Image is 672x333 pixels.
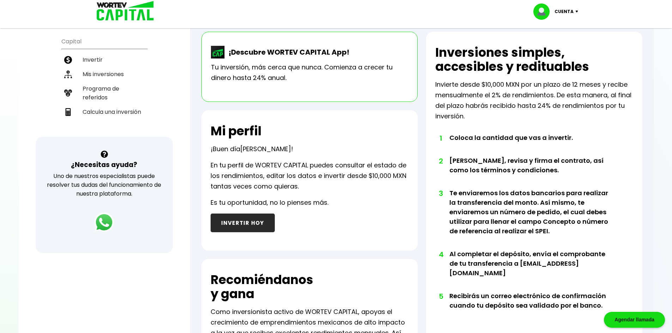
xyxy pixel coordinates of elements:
p: ¡Buen día ! [211,144,293,154]
img: icon-down [574,11,583,13]
h3: ¿Necesitas ayuda? [71,160,137,170]
a: Invertir [61,53,147,67]
span: [PERSON_NAME] [240,144,291,153]
span: 1 [439,133,442,143]
li: Recibirás un correo electrónico de confirmación cuando tu depósito sea validado por el banco. [449,291,613,323]
h2: Inversiones simples, accesibles y redituables [435,45,633,74]
li: Coloca la cantidad que vas a invertir. [449,133,613,156]
li: Te enviaremos los datos bancarios para realizar la transferencia del monto. Así mismo, te enviare... [449,188,613,249]
span: 4 [439,249,442,260]
img: profile-image [533,4,555,20]
p: Es tu oportunidad, no lo pienses más. [211,197,328,208]
p: Uno de nuestros especialistas puede resolver tus dudas del funcionamiento de nuestra plataforma. [45,172,164,198]
span: 5 [439,291,442,302]
ul: Capital [61,33,147,137]
div: Agendar llamada [604,312,665,328]
li: [PERSON_NAME], revisa y firma el contrato, así como los términos y condiciones. [449,156,613,188]
p: En tu perfil de WORTEV CAPITAL puedes consultar el estado de los rendimientos, editar los datos e... [211,160,408,192]
a: Mis inversiones [61,67,147,81]
a: Programa de referidos [61,81,147,105]
button: INVERTIR HOY [211,214,275,232]
p: Tu inversión, más cerca que nunca. Comienza a crecer tu dinero hasta 24% anual. [211,62,408,83]
p: Invierte desde $10,000 MXN por un plazo de 12 meses y recibe mensualmente el 2% de rendimientos. ... [435,79,633,122]
img: wortev-capital-app-icon [211,46,225,58]
a: Calcula una inversión [61,105,147,119]
p: Cuenta [555,6,574,17]
img: inversiones-icon.6695dc30.svg [64,70,72,78]
h2: Mi perfil [211,124,261,138]
span: 2 [439,156,442,166]
img: logos_whatsapp-icon.242b2217.svg [94,212,114,232]
span: 3 [439,188,442,199]
img: invertir-icon.b3b967d7.svg [64,56,72,64]
p: ¡Descubre WORTEV CAPITAL App! [225,47,349,57]
img: recomiendanos-icon.9b8e9327.svg [64,89,72,97]
h2: Recomiéndanos y gana [211,273,313,301]
li: Al completar el depósito, envía el comprobante de tu transferencia a [EMAIL_ADDRESS][DOMAIN_NAME] [449,249,613,291]
img: calculadora-icon.17d418c4.svg [64,108,72,116]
